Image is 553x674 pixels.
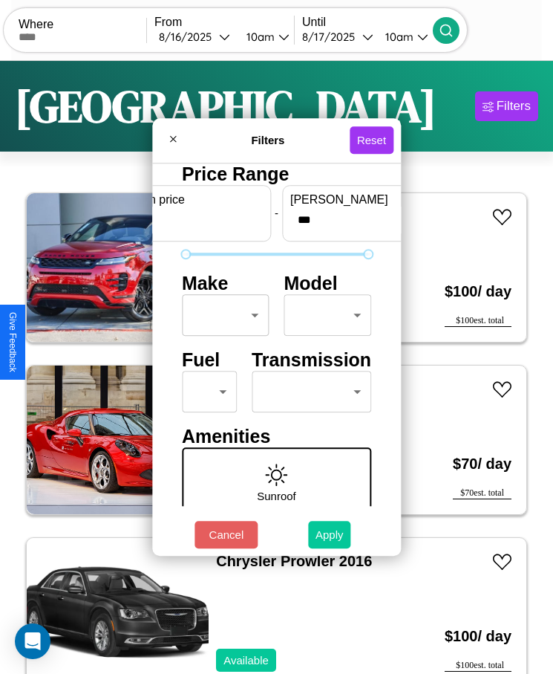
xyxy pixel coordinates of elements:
p: Available [223,650,269,670]
button: 8/16/2025 [154,29,235,45]
div: $ 70 est. total [453,487,511,499]
div: 10am [378,30,417,44]
label: Where [19,18,146,31]
div: $ 100 est. total [445,315,511,327]
button: Filters [475,91,538,121]
button: 10am [373,29,433,45]
label: Until [302,16,433,29]
label: min price [137,193,263,207]
h4: Fuel [182,349,237,371]
div: 8 / 17 / 2025 [302,30,362,44]
h4: Model [284,273,372,294]
label: [PERSON_NAME] [290,193,416,207]
h4: Price Range [182,163,371,185]
h1: [GEOGRAPHIC_DATA] [15,76,436,137]
button: 10am [235,29,294,45]
button: Apply [308,521,351,548]
h3: $ 100 / day [445,268,511,315]
div: Filters [497,99,531,114]
h4: Make [182,273,269,294]
div: 10am [239,30,278,44]
a: Chrysler Prowler 2016 [216,553,372,569]
h4: Amenities [182,426,371,447]
button: Cancel [194,521,258,548]
h4: Transmission [252,349,371,371]
p: - [275,203,278,223]
div: Open Intercom Messenger [15,623,50,659]
h3: $ 100 / day [445,613,511,660]
div: 8 / 16 / 2025 [159,30,219,44]
label: From [154,16,294,29]
h4: Filters [186,134,350,146]
p: Sunroof [257,486,296,506]
h3: $ 70 / day [453,441,511,487]
div: Give Feedback [7,312,18,372]
div: $ 100 est. total [445,660,511,672]
button: Reset [350,126,393,154]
